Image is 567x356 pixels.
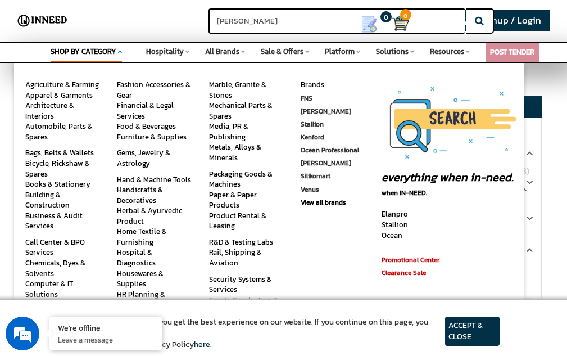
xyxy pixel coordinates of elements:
[430,46,464,57] span: Resources
[67,317,445,350] article: We use cookies to ensure you get the best experience on our website. If you continue on this page...
[184,6,211,33] div: Minimize live chat window
[361,16,378,33] img: Show My Quotes
[325,46,355,57] span: Platform
[6,237,214,276] textarea: Type your message and click 'Submit'
[490,47,534,57] a: POST TENDER
[58,335,153,345] p: Leave a message
[15,7,70,35] img: Inneed.Market
[445,317,500,346] article: ACCEPT & CLOSE
[524,294,533,307] span: (1)
[51,57,122,64] div: Space
[19,67,47,74] img: logo_Zg8I0qSkbAqR2WFHt3p6CTuqpyXMFPubPcD2OT02zFN43Cy9FUNNG3NEPhM_Q1qe_.png
[376,46,409,57] span: Solutions
[400,9,411,20] span: 0
[194,339,210,350] a: here
[443,10,550,31] a: Buyer Signup / Login
[146,46,184,57] span: Hospitality
[355,11,392,37] a: my Quotes 0
[88,224,143,232] em: Driven by SalesIQ
[51,46,116,57] span: SHOP BY CATEGORY
[24,106,196,220] span: We are offline. Please leave us a message.
[78,225,85,232] img: salesiqlogo_leal7QplfZFryJ6FIlVepeu7OftD7mt8q6exU6-34PB8prfIgodN67KcxXM9Y7JQ_.png
[58,63,189,78] div: Leave a message
[380,11,392,22] span: 0
[205,46,239,57] span: All Brands
[165,276,204,291] em: Submit
[392,15,409,32] img: Cart
[261,46,303,57] span: Sale & Offers
[392,11,398,36] a: Cart 0
[58,322,153,333] div: We're offline
[452,13,541,28] span: Buyer Signup / Login
[208,8,465,34] input: Search for Brands, Products, Sellers, Manufacturers...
